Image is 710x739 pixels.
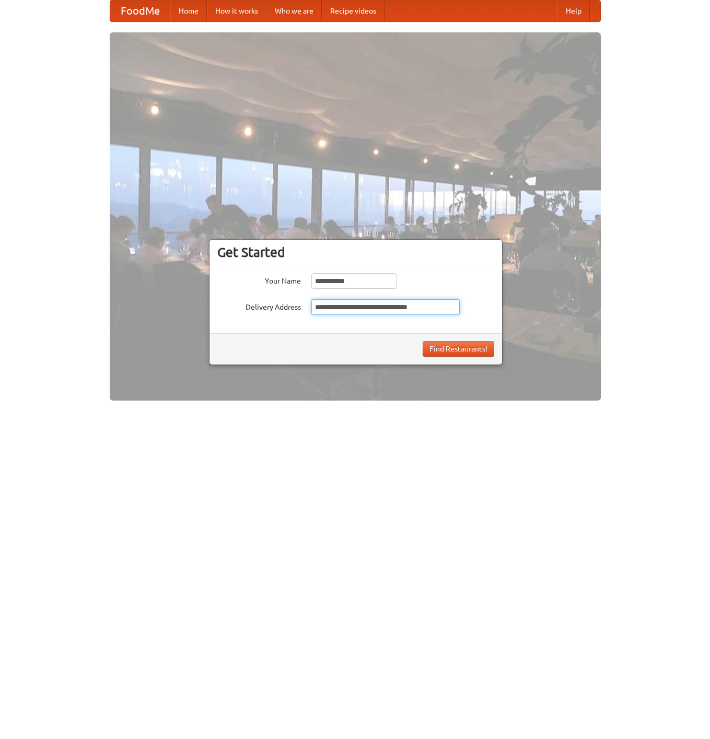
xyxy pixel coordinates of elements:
label: Your Name [217,273,301,286]
a: Help [557,1,590,21]
a: Home [170,1,207,21]
a: Who we are [266,1,322,21]
h3: Get Started [217,244,494,260]
a: How it works [207,1,266,21]
a: FoodMe [110,1,170,21]
button: Find Restaurants! [423,341,494,357]
label: Delivery Address [217,299,301,312]
a: Recipe videos [322,1,385,21]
